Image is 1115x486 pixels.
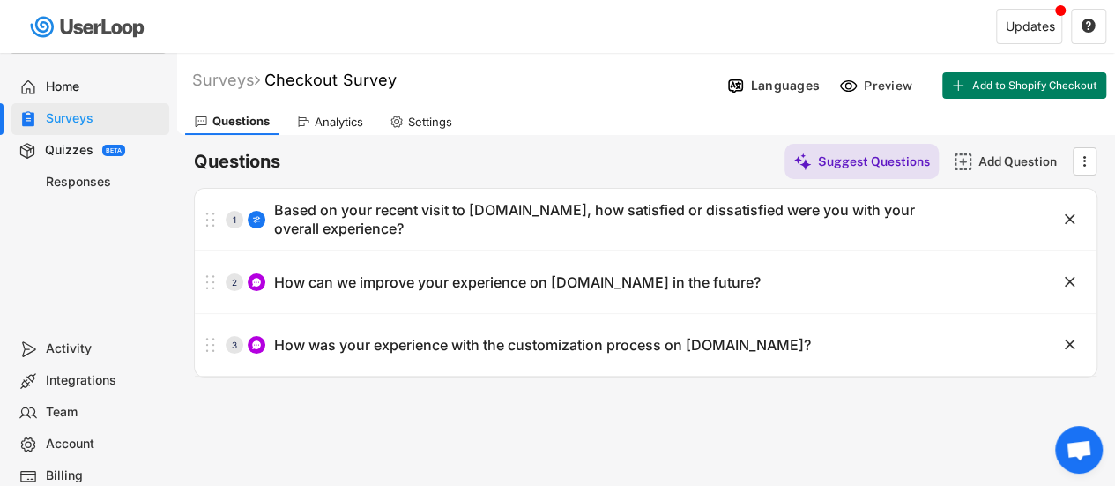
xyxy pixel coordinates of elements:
[274,336,811,355] div: How was your experience with the customization process on [DOMAIN_NAME]?
[408,115,452,130] div: Settings
[1081,19,1096,34] button: 
[251,214,262,225] img: AdjustIcon.svg
[942,72,1106,99] button: Add to Shopify Checkout
[315,115,363,130] div: Analytics
[1082,18,1096,34] text: 
[1055,426,1103,474] div: Open chat
[972,80,1097,91] span: Add to Shopify Checkout
[46,436,162,452] div: Account
[212,114,270,129] div: Questions
[1061,336,1079,354] button: 
[1065,273,1075,291] text: 
[46,174,162,191] div: Responses
[26,9,151,45] img: userloop-logo-01.svg
[726,77,745,95] img: Language%20Icon.svg
[274,201,925,238] div: Based on your recent visit to [DOMAIN_NAME], how satisfied or dissatisfied were you with your ove...
[274,273,761,292] div: How can we improve your experience on [DOMAIN_NAME] in the future?
[226,340,243,349] div: 3
[978,153,1067,169] div: Add Question
[1083,152,1087,170] text: 
[1075,148,1093,175] button: 
[954,153,972,171] img: AddMajor.svg
[46,467,162,484] div: Billing
[251,277,262,288] img: ConversationMinor.svg
[46,79,162,95] div: Home
[251,340,262,350] img: ConversationMinor.svg
[46,340,162,357] div: Activity
[1006,20,1055,33] div: Updates
[194,150,280,174] h6: Questions
[46,110,162,127] div: Surveys
[45,142,93,159] div: Quizzes
[46,372,162,389] div: Integrations
[264,71,397,89] font: Checkout Survey
[1061,211,1079,228] button: 
[751,78,820,93] div: Languages
[226,215,243,224] div: 1
[793,153,812,171] img: MagicMajor%20%28Purple%29.svg
[1065,335,1075,354] text: 
[1061,273,1079,291] button: 
[818,153,930,169] div: Suggest Questions
[864,78,917,93] div: Preview
[106,147,122,153] div: BETA
[192,70,260,90] div: Surveys
[226,278,243,287] div: 2
[1065,210,1075,228] text: 
[46,404,162,421] div: Team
